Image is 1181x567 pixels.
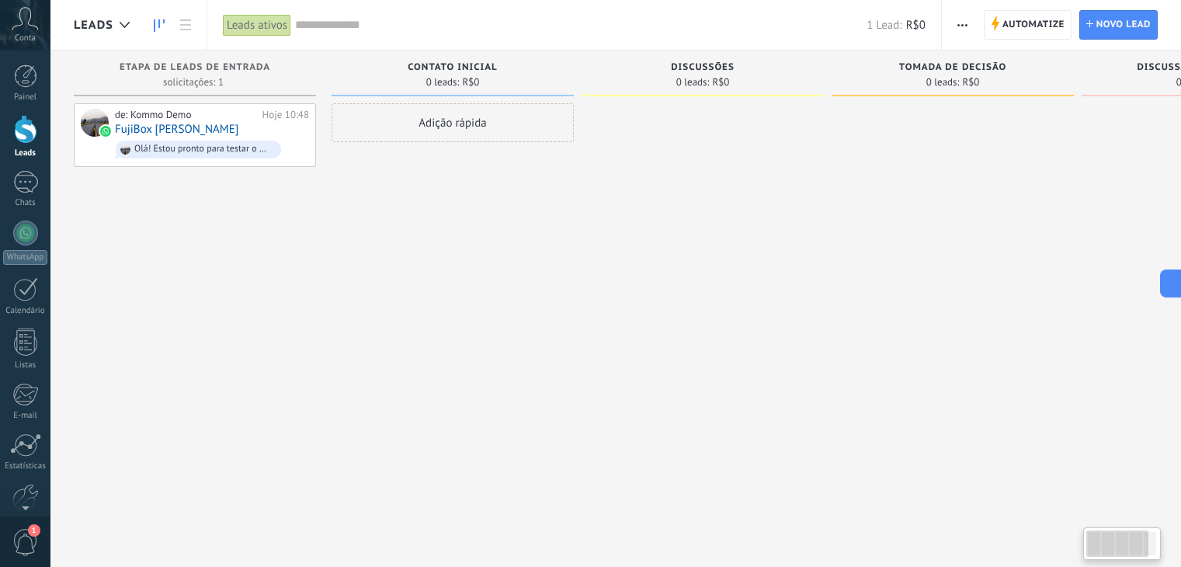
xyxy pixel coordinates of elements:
[984,10,1072,40] a: Automatize
[339,62,566,75] div: Contato inicial
[3,198,48,208] div: Chats
[115,109,257,121] div: de: Kommo Demo
[589,62,816,75] div: Discussões
[906,18,926,33] span: R$0
[671,62,735,73] span: Discussões
[1079,10,1158,40] a: Novo lead
[120,62,270,73] span: Etapa de leads de entrada
[3,461,48,471] div: Estatísticas
[100,126,111,137] img: waba.svg
[262,109,309,121] div: Hoje 10:48
[1002,11,1065,39] span: Automatize
[3,148,48,158] div: Leads
[134,144,274,155] div: Olá! Estou pronto para testar o WhatsApp na Kommo. Meu código de verificação é 8jZOHh
[115,123,238,136] a: FujiBox [PERSON_NAME]
[3,360,48,370] div: Listas
[3,306,48,316] div: Calendário
[3,250,47,265] div: WhatsApp
[15,33,36,43] span: Conta
[839,62,1066,75] div: Tomada de decisão
[82,62,308,75] div: Etapa de leads de entrada
[74,18,113,33] span: Leads
[462,78,479,87] span: R$0
[81,109,109,137] div: FujiBox Caio Garcia
[146,10,172,40] a: Leads
[3,411,48,421] div: E-mail
[223,14,291,37] div: Leads ativos
[712,78,729,87] span: R$0
[408,62,497,73] span: Contato inicial
[951,10,974,40] button: Mais
[899,62,1006,73] span: Tomada de decisão
[28,524,40,537] span: 1
[332,103,574,142] div: Adição rápida
[426,78,460,87] span: 0 leads:
[1096,11,1151,39] span: Novo lead
[867,18,901,33] span: 1 Lead:
[163,78,224,87] span: solicitações: 1
[676,78,710,87] span: 0 leads:
[3,92,48,103] div: Painel
[172,10,199,40] a: Lista
[926,78,960,87] span: 0 leads:
[962,78,979,87] span: R$0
